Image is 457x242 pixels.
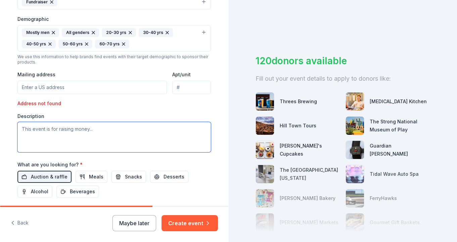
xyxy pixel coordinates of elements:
[346,92,364,111] img: photo for Taste Buds Kitchen
[17,71,55,78] label: Mailing address
[17,81,167,94] input: Enter a US address
[17,113,44,120] label: Description
[280,142,340,158] div: [PERSON_NAME]'s Cupcakes
[280,97,317,106] div: Threes Brewing
[370,142,430,158] div: Guardian [PERSON_NAME]
[17,16,49,23] label: Demographic
[256,54,430,68] div: 120 donors available
[22,28,59,37] div: Mostly men
[172,71,191,78] label: Apt/unit
[17,161,83,168] label: What are you looking for?
[102,28,136,37] div: 20-30 yrs
[62,28,99,37] div: All genders
[31,188,48,196] span: Alcohol
[280,122,316,130] div: Hill Town Tours
[11,216,29,230] button: Back
[139,28,173,37] div: 30-40 yrs
[111,171,146,183] button: Snacks
[256,141,274,159] img: photo for Molly's Cupcakes
[56,186,99,198] button: Beverages
[31,173,67,181] span: Auction & raffle
[150,171,188,183] button: Desserts
[17,54,211,65] div: We use this information to help brands find events with their target demographic to sponsor their...
[346,141,364,159] img: photo for Guardian Angel Device
[17,25,211,51] button: Mostly menAll genders20-30 yrs30-40 yrs40-50 yrs50-60 yrs60-70 yrs
[76,171,107,183] button: Meals
[256,92,274,111] img: photo for Threes Brewing
[95,40,129,48] div: 60-70 yrs
[70,188,95,196] span: Beverages
[22,40,56,48] div: 40-50 yrs
[256,117,274,135] img: photo for Hill Town Tours
[172,81,211,94] input: #
[164,173,184,181] span: Desserts
[89,173,103,181] span: Meals
[112,215,156,231] button: Maybe later
[256,73,430,84] div: Fill out your event details to apply to donors like:
[17,186,52,198] button: Alcohol
[58,40,92,48] div: 50-60 yrs
[346,117,364,135] img: photo for The Strong National Museum of Play
[17,99,110,108] div: Address not found
[370,97,427,106] div: [MEDICAL_DATA] Kitchen
[125,173,142,181] span: Snacks
[162,215,218,231] button: Create event
[370,118,430,134] div: The Strong National Museum of Play
[17,171,72,183] button: Auction & raffle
